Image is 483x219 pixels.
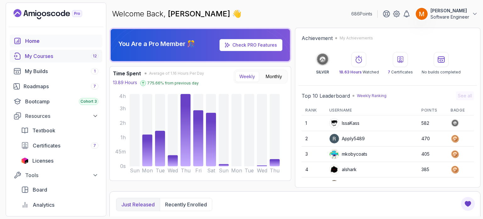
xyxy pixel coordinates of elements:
[112,9,241,19] p: Welcome Back,
[232,9,241,19] span: 👋
[418,131,447,147] td: 470
[357,93,386,98] p: Weekly Ranking
[302,131,325,147] td: 2
[329,149,367,159] div: mkobycoats
[447,105,474,116] th: Badge
[302,105,325,116] th: Rank
[418,177,447,193] td: 384
[17,124,102,137] a: textbook
[17,154,102,167] a: licenses
[388,70,413,75] p: Certificates
[25,112,98,120] div: Resources
[25,98,98,105] div: Bootcamp
[120,164,126,170] tspan: 0s
[330,165,339,174] img: user profile image
[416,8,428,20] img: user profile image
[80,99,97,104] span: Cohort 3
[302,162,325,177] td: 4
[10,65,102,78] a: builds
[160,198,212,211] button: Recently enrolled
[93,84,96,89] span: 7
[207,168,215,174] tspan: Sat
[329,180,394,190] div: fiercehummingbirdb9500
[165,201,207,208] p: Recently enrolled
[195,168,202,174] tspan: Fri
[120,120,126,126] tspan: 2h
[142,168,153,174] tspan: Mon
[17,183,102,196] a: board
[329,134,365,144] div: Apply5489
[456,91,474,100] button: See all
[316,70,329,75] p: SILVER
[33,142,60,149] span: Certificates
[430,8,469,14] p: [PERSON_NAME]
[10,35,102,47] a: home
[17,139,102,152] a: certificates
[418,116,447,131] td: 582
[115,149,126,155] tspan: 45m
[116,198,160,211] button: Just released
[118,39,195,48] p: You Are a Pro Member 🎊
[10,170,102,181] button: Tools
[93,143,96,148] span: 7
[25,67,98,75] div: My Builds
[422,70,461,75] p: No builds completed
[231,168,242,174] tspan: Mon
[156,168,165,174] tspan: Tue
[94,69,96,74] span: 1
[329,118,359,128] div: IssaKass
[17,199,102,211] a: analytics
[257,168,267,174] tspan: Wed
[340,36,373,41] p: My Achievements
[120,106,126,112] tspan: 3h
[25,171,98,179] div: Tools
[24,83,98,90] div: Roadmaps
[33,201,54,209] span: Analytics
[168,9,232,18] span: [PERSON_NAME]
[262,71,286,82] button: Monthly
[302,116,325,131] td: 1
[33,186,47,193] span: Board
[415,8,478,20] button: user profile image[PERSON_NAME]Software Engineer
[219,39,282,51] a: Check PRO Features
[235,71,259,82] button: Weekly
[302,177,325,193] td: 5
[10,110,102,122] button: Resources
[147,81,199,86] p: 775.66 % from previous day
[149,71,204,76] span: Average of 1.16 Hours Per Day
[460,196,475,211] button: Open Feedback Button
[351,11,372,17] p: 686 Points
[25,52,98,60] div: My Courses
[232,42,277,48] a: Check PRO Features
[339,70,362,74] span: 18.63 Hours
[388,70,390,74] span: 7
[32,157,53,164] span: Licenses
[418,105,447,116] th: Points
[339,70,379,75] p: Watched
[219,168,229,174] tspan: Sun
[245,168,254,174] tspan: Tue
[270,168,280,174] tspan: Thu
[302,34,333,42] h2: Achievement
[418,162,447,177] td: 385
[32,127,55,134] span: Textbook
[113,70,141,77] h3: Time Spent
[113,79,137,86] p: 13.89 Hours
[330,149,339,159] img: default monster avatar
[10,50,102,62] a: courses
[21,158,29,164] img: jetbrains icon
[430,14,469,20] p: Software Engineer
[119,93,126,99] tspan: 4h
[329,164,357,175] div: alshark
[330,134,339,143] img: user profile image
[25,37,98,45] div: Home
[93,54,97,59] span: 12
[325,105,418,116] th: Username
[120,135,126,141] tspan: 1h
[168,168,178,174] tspan: Wed
[330,118,339,128] img: user profile image
[302,92,350,100] h2: Top 10 Leaderboard
[121,201,155,208] p: Just released
[10,95,102,108] a: bootcamp
[10,80,102,93] a: roadmaps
